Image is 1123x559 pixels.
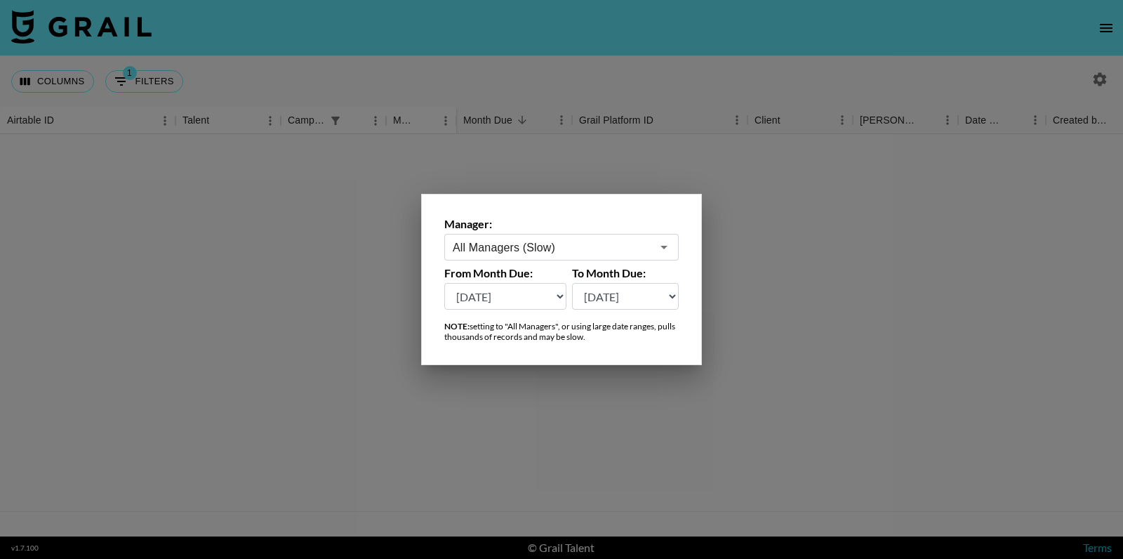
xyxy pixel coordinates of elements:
[444,321,470,331] strong: NOTE:
[654,237,674,257] button: Open
[572,266,679,280] label: To Month Due:
[444,321,679,342] div: setting to "All Managers", or using large date ranges, pulls thousands of records and may be slow.
[444,266,566,280] label: From Month Due:
[444,217,679,231] label: Manager:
